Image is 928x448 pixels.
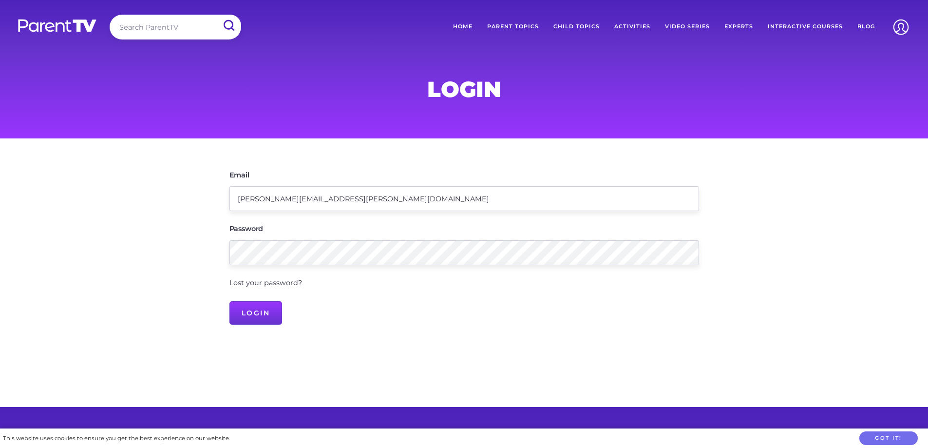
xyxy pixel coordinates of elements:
a: Lost your password? [229,278,302,287]
img: Account [889,15,913,39]
a: Blog [850,15,882,39]
input: Search ParentTV [110,15,241,39]
a: Parent Topics [480,15,546,39]
img: parenttv-logo-white.4c85aaf.svg [17,19,97,33]
a: Interactive Courses [760,15,850,39]
a: Activities [607,15,658,39]
a: Video Series [658,15,717,39]
h1: Login [229,79,699,99]
button: Got it! [859,431,918,446]
a: Home [446,15,480,39]
input: Submit [216,15,241,37]
div: This website uses cookies to ensure you get the best experience on our website. [3,433,230,444]
label: Email [229,172,249,178]
a: Child Topics [546,15,607,39]
input: Login [229,301,283,325]
a: Experts [717,15,760,39]
label: Password [229,225,264,232]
